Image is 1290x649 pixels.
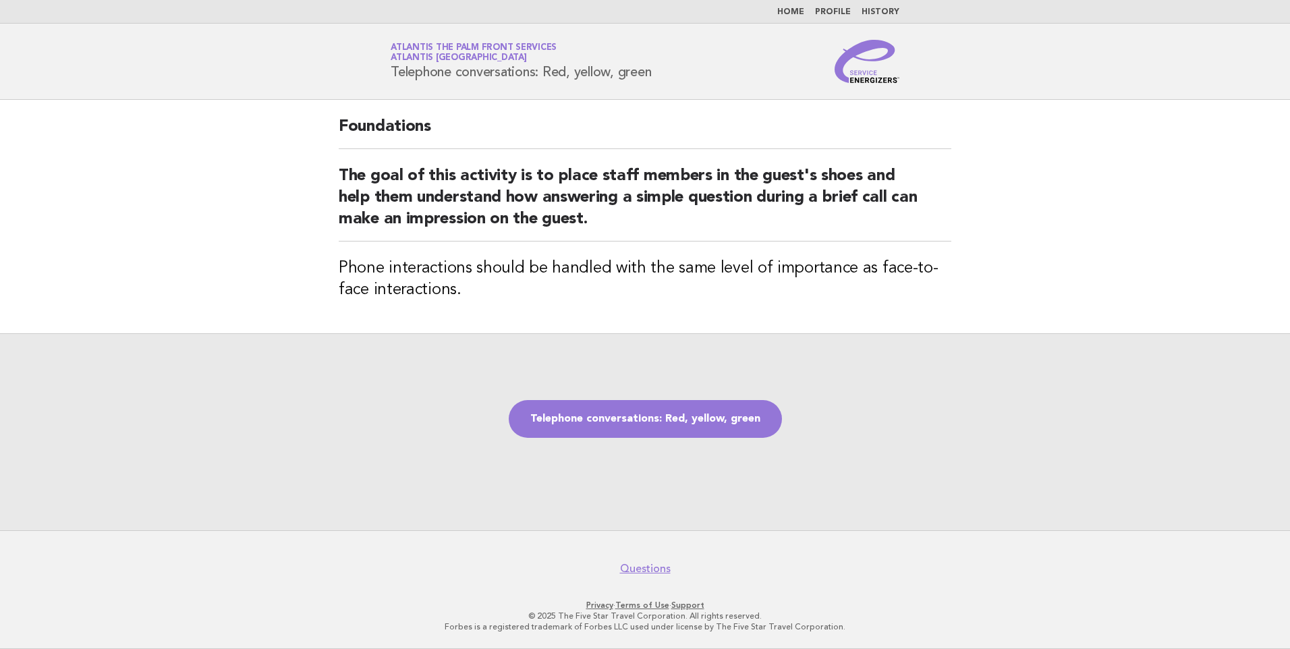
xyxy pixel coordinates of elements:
[620,562,671,575] a: Questions
[509,400,782,438] a: Telephone conversations: Red, yellow, green
[835,40,899,83] img: Service Energizers
[586,600,613,610] a: Privacy
[339,116,951,149] h2: Foundations
[777,8,804,16] a: Home
[232,600,1058,611] p: · ·
[815,8,851,16] a: Profile
[339,165,951,242] h2: The goal of this activity is to place staff members in the guest's shoes and help them understand...
[391,43,557,62] a: Atlantis The Palm Front ServicesAtlantis [GEOGRAPHIC_DATA]
[862,8,899,16] a: History
[391,54,527,63] span: Atlantis [GEOGRAPHIC_DATA]
[391,44,651,79] h1: Telephone conversations: Red, yellow, green
[615,600,669,610] a: Terms of Use
[232,621,1058,632] p: Forbes is a registered trademark of Forbes LLC used under license by The Five Star Travel Corpora...
[671,600,704,610] a: Support
[339,258,951,301] h3: Phone interactions should be handled with the same level of importance as face-to-face interactions.
[232,611,1058,621] p: © 2025 The Five Star Travel Corporation. All rights reserved.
